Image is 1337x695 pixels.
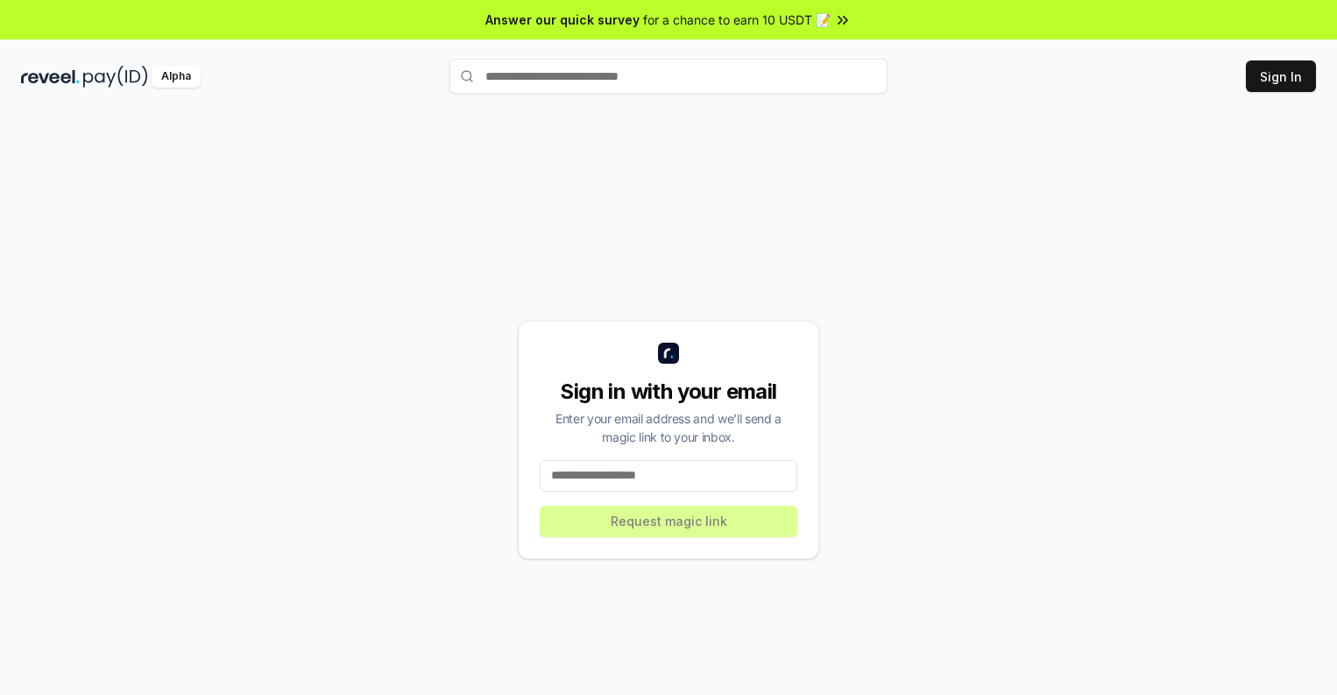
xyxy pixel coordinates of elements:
[1246,60,1316,92] button: Sign In
[658,343,679,364] img: logo_small
[540,409,797,446] div: Enter your email address and we’ll send a magic link to your inbox.
[643,11,831,29] span: for a chance to earn 10 USDT 📝
[540,378,797,406] div: Sign in with your email
[152,66,201,88] div: Alpha
[83,66,148,88] img: pay_id
[485,11,640,29] span: Answer our quick survey
[21,66,80,88] img: reveel_dark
